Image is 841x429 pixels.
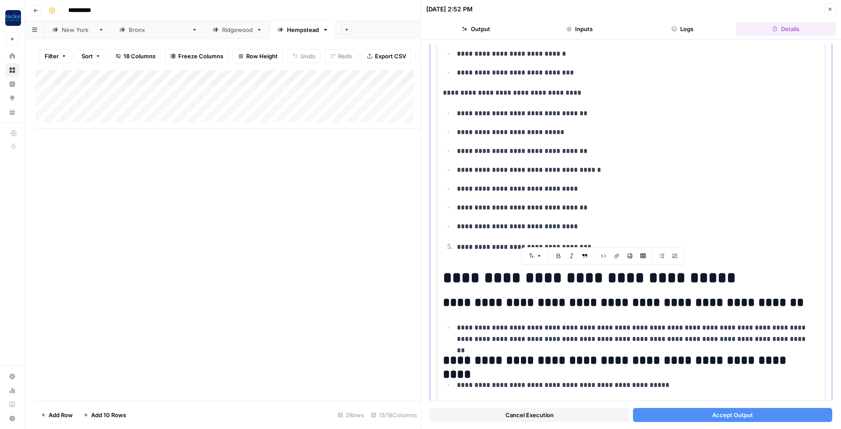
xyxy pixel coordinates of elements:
div: Hempstead [287,25,319,34]
div: [US_STATE] [62,25,95,34]
a: Insights [5,77,19,91]
span: Cancel Execution [505,411,554,419]
span: 18 Columns [124,52,155,60]
button: Inputs [530,22,629,36]
button: Filter [39,49,72,63]
a: Hempstead [270,21,336,39]
button: Workspace: Rocket Pilots [5,7,19,29]
span: Undo [300,52,315,60]
span: Add 10 Rows [91,411,126,419]
span: Export CSV [375,52,406,60]
a: Settings [5,369,19,383]
span: Freeze Columns [178,52,223,60]
a: Ridgewood [205,21,270,39]
span: Redo [338,52,352,60]
span: Filter [45,52,59,60]
button: Redo [325,49,358,63]
button: Add Row [35,408,78,422]
button: Cancel Execution [430,408,629,422]
button: Accept Output [633,408,833,422]
button: Row Height [233,49,283,63]
a: Usage [5,383,19,397]
button: 18 Columns [110,49,161,63]
span: Row Height [246,52,278,60]
div: 2 Rows [334,408,367,422]
img: Rocket Pilots Logo [5,10,21,26]
a: [US_STATE] [45,21,112,39]
a: Your Data [5,105,19,119]
div: [DATE] 2:52 PM [426,5,473,14]
span: Accept Output [712,411,753,419]
button: Details [736,22,836,36]
span: Sort [81,52,93,60]
a: Opportunities [5,91,19,105]
a: [GEOGRAPHIC_DATA] [112,21,205,39]
button: Help + Support [5,411,19,425]
button: Logs [633,22,733,36]
a: Browse [5,63,19,77]
button: Export CSV [361,49,412,63]
a: Home [5,49,19,63]
button: Output [426,22,526,36]
div: [GEOGRAPHIC_DATA] [129,25,188,34]
button: Sort [76,49,106,63]
button: Add 10 Rows [78,408,131,422]
span: Add Row [49,411,73,419]
button: Undo [287,49,321,63]
div: Ridgewood [222,25,253,34]
div: 13/18 Columns [367,408,420,422]
button: Freeze Columns [165,49,229,63]
a: Learning Hub [5,397,19,411]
